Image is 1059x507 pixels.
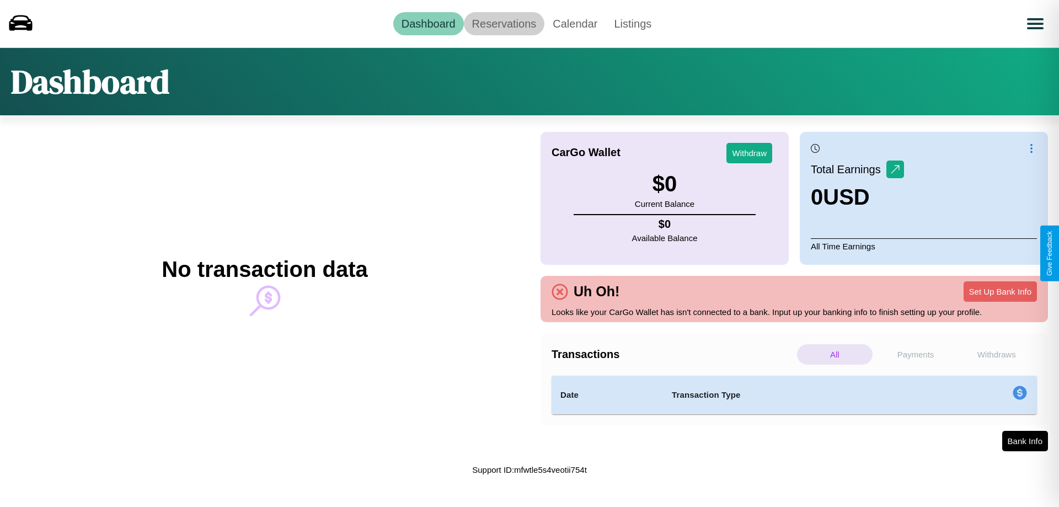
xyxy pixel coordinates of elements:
h3: $ 0 [635,172,694,196]
p: Looks like your CarGo Wallet has isn't connected to a bank. Input up your banking info to finish ... [552,305,1037,319]
h4: CarGo Wallet [552,146,621,159]
button: Open menu [1020,8,1051,39]
button: Set Up Bank Info [964,281,1037,302]
h4: Transactions [552,348,794,361]
p: All [797,344,873,365]
h2: No transaction data [162,257,367,282]
p: Available Balance [632,231,698,246]
table: simple table [552,376,1037,414]
h3: 0 USD [811,185,904,210]
h4: Uh Oh! [568,284,625,300]
div: Give Feedback [1046,231,1053,276]
button: Bank Info [1002,431,1048,451]
p: Current Balance [635,196,694,211]
a: Listings [606,12,660,35]
a: Calendar [544,12,606,35]
h4: $ 0 [632,218,698,231]
p: Withdraws [959,344,1034,365]
p: Support ID: mfwtle5s4veotii754t [472,462,587,477]
a: Reservations [464,12,545,35]
h1: Dashboard [11,59,169,104]
h4: Transaction Type [672,388,922,402]
button: Withdraw [726,143,772,163]
a: Dashboard [393,12,464,35]
p: All Time Earnings [811,238,1037,254]
p: Payments [878,344,954,365]
h4: Date [560,388,654,402]
p: Total Earnings [811,159,886,179]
